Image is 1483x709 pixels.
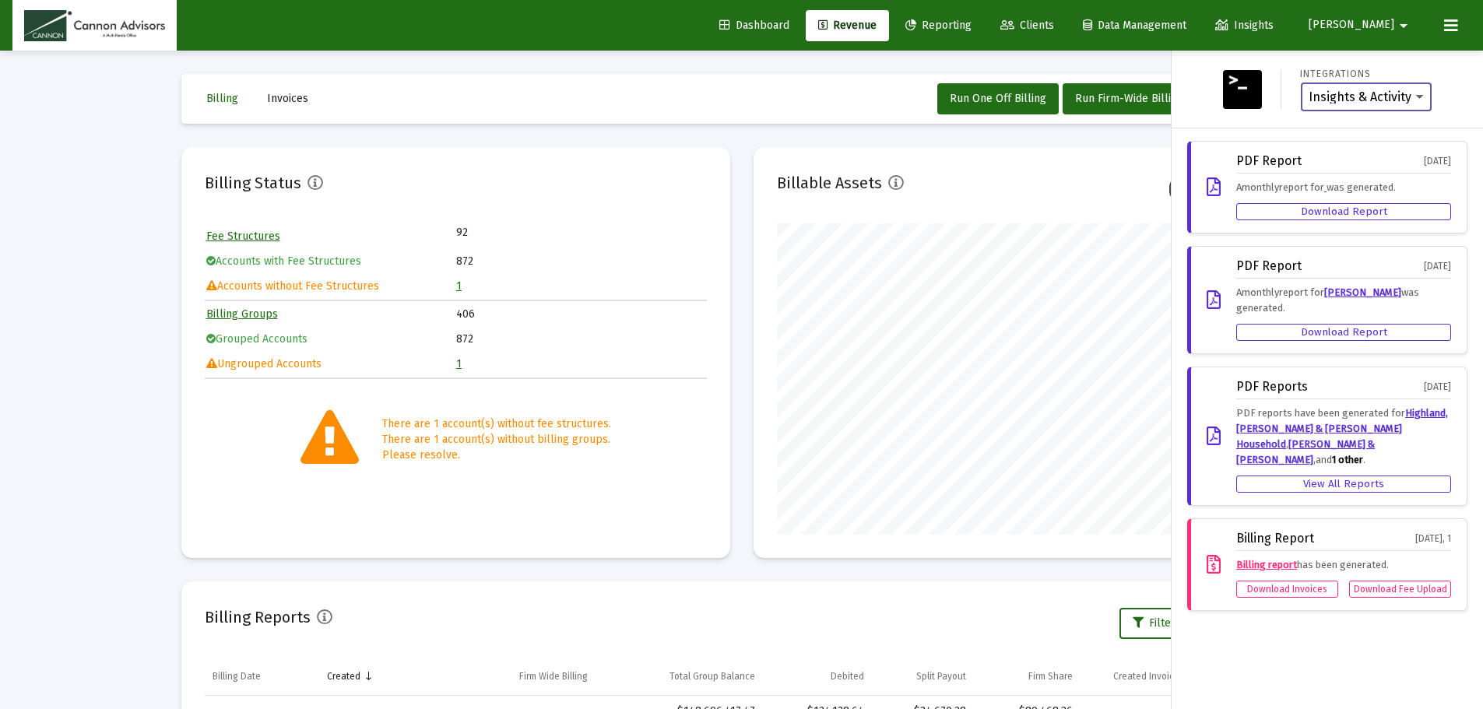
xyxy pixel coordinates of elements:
span: Revenue [818,19,877,32]
span: Dashboard [719,19,789,32]
button: [PERSON_NAME] [1290,9,1432,40]
span: Data Management [1083,19,1186,32]
span: Insights [1215,19,1274,32]
a: Revenue [806,10,889,41]
a: Clients [988,10,1067,41]
a: Insights [1203,10,1286,41]
a: Reporting [893,10,984,41]
a: Dashboard [707,10,802,41]
a: Data Management [1070,10,1199,41]
img: Dashboard [24,10,165,41]
mat-icon: arrow_drop_down [1394,10,1413,41]
span: Reporting [905,19,972,32]
span: Clients [1000,19,1054,32]
span: [PERSON_NAME] [1309,19,1394,32]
